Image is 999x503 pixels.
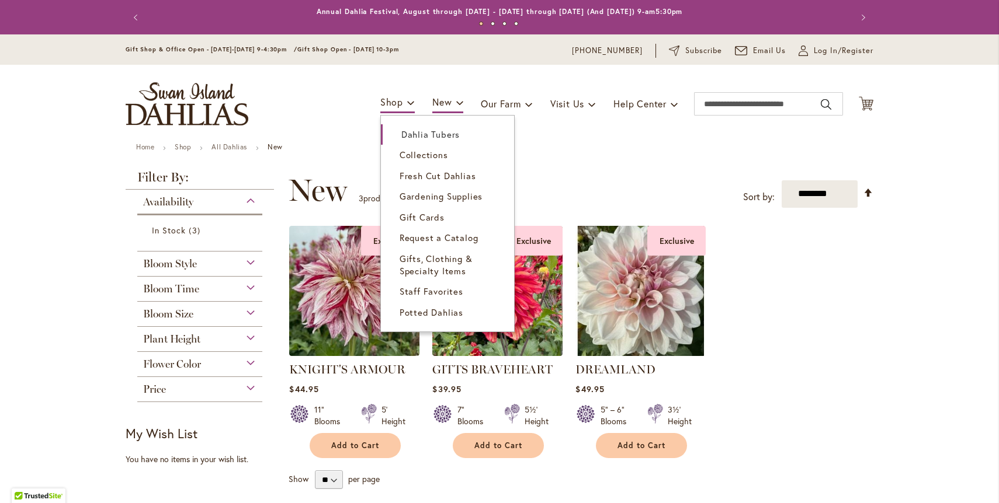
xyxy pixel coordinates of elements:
[380,96,403,108] span: Shop
[268,142,283,151] strong: New
[175,142,191,151] a: Shop
[432,383,461,394] span: $39.95
[743,186,775,208] label: Sort by:
[457,404,490,427] div: 7" Blooms
[481,97,521,110] span: Our Farm
[432,347,563,358] a: GITTS BRAVEHEART Exclusive
[400,306,463,318] span: Potted Dahlias
[126,453,282,465] div: You have no items in your wish list.
[400,253,473,277] span: Gifts, Clothing & Specialty Items
[504,226,563,256] div: Exclusive
[575,347,706,358] a: DREAMLAND Exclusive
[735,45,786,57] a: Email Us
[331,441,379,450] span: Add to Cart
[618,441,665,450] span: Add to Cart
[314,404,347,427] div: 11" Blooms
[669,45,722,57] a: Subscribe
[289,473,308,484] span: Show
[491,22,495,26] button: 2 of 4
[668,404,692,427] div: 3½' Height
[400,190,483,202] span: Gardening Supplies
[126,171,274,190] strong: Filter By:
[289,383,318,394] span: $44.95
[289,347,419,358] a: KNIGHTS ARMOUR Exclusive
[550,97,584,110] span: Visit Us
[575,226,706,356] img: DREAMLAND
[289,173,347,208] span: New
[753,45,786,57] span: Email Us
[143,358,201,371] span: Flower Color
[189,224,203,236] span: 3
[136,142,154,151] a: Home
[310,433,401,458] button: Add to Cart
[601,404,633,427] div: 5" – 6" Blooms
[502,22,507,26] button: 3 of 4
[479,22,483,26] button: 1 of 4
[647,226,706,256] div: Exclusive
[361,226,419,256] div: Exclusive
[525,404,549,427] div: 5½' Height
[143,383,166,396] span: Price
[572,45,643,57] a: [PHONE_NUMBER]
[143,195,193,208] span: Availability
[400,170,476,181] span: Fresh Cut Dahlias
[152,224,251,236] a: In Stock 3
[613,97,667,110] span: Help Center
[143,257,197,270] span: Bloom Style
[359,189,395,208] p: products
[799,45,873,57] a: Log In/Register
[381,404,405,427] div: 5' Height
[685,45,722,57] span: Subscribe
[126,425,197,442] strong: My Wish List
[432,96,452,108] span: New
[126,46,297,53] span: Gift Shop & Office Open - [DATE]-[DATE] 9-4:30pm /
[575,383,604,394] span: $49.95
[596,433,687,458] button: Add to Cart
[401,128,460,140] span: Dahlia Tubers
[514,22,518,26] button: 4 of 4
[400,232,478,243] span: Request a Catalog
[359,193,363,204] span: 3
[289,362,405,376] a: KNIGHT'S ARMOUR
[143,282,199,295] span: Bloom Time
[381,207,514,228] a: Gift Cards
[289,226,419,356] img: KNIGHTS ARMOUR
[297,46,399,53] span: Gift Shop Open - [DATE] 10-3pm
[453,433,544,458] button: Add to Cart
[211,142,247,151] a: All Dahlias
[126,6,149,29] button: Previous
[126,82,248,125] a: store logo
[432,362,553,376] a: GITTS BRAVEHEART
[317,7,683,16] a: Annual Dahlia Festival, August through [DATE] - [DATE] through [DATE] (And [DATE]) 9-am5:30pm
[474,441,522,450] span: Add to Cart
[814,45,873,57] span: Log In/Register
[400,285,463,297] span: Staff Favorites
[152,225,186,236] span: In Stock
[850,6,873,29] button: Next
[400,149,448,160] span: Collections
[575,362,655,376] a: DREAMLAND
[348,473,380,484] span: per page
[143,308,193,320] span: Bloom Size
[143,333,200,345] span: Plant Height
